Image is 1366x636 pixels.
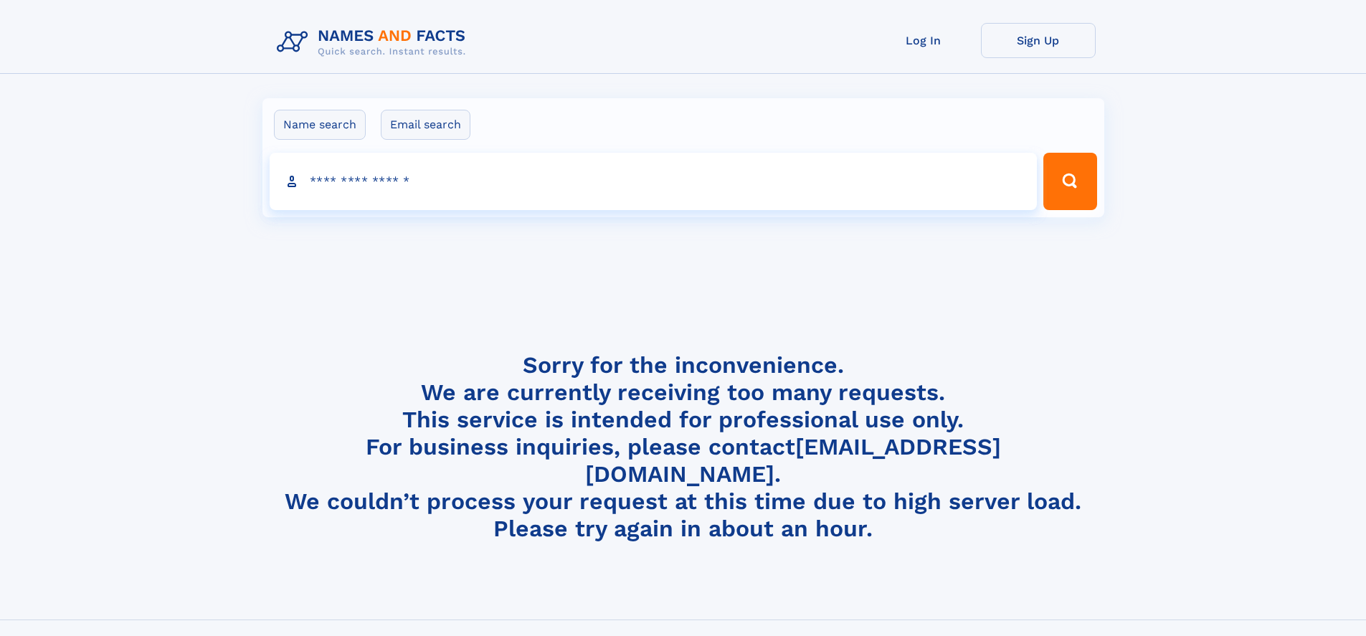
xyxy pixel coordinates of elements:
[271,351,1096,543] h4: Sorry for the inconvenience. We are currently receiving too many requests. This service is intend...
[274,110,366,140] label: Name search
[585,433,1001,488] a: [EMAIL_ADDRESS][DOMAIN_NAME]
[866,23,981,58] a: Log In
[1043,153,1096,210] button: Search Button
[981,23,1096,58] a: Sign Up
[381,110,470,140] label: Email search
[271,23,478,62] img: Logo Names and Facts
[270,153,1038,210] input: search input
